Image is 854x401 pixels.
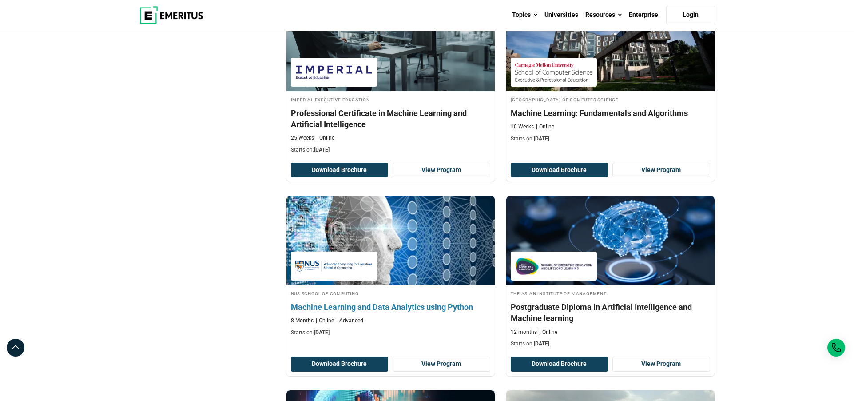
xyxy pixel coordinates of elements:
p: Starts on: [291,329,490,337]
img: NUS School of Computing [295,256,373,276]
p: Online [536,123,554,131]
h4: Machine Learning and Data Analytics using Python [291,301,490,313]
p: Starts on: [291,146,490,154]
span: [DATE] [314,329,330,336]
h4: NUS School of Computing [291,289,490,297]
img: Machine Learning and Data Analytics using Python | Online AI and Machine Learning Course [276,192,505,289]
p: 25 Weeks [291,134,314,142]
p: Starts on: [511,135,710,143]
h4: Machine Learning: Fundamentals and Algorithms [511,108,710,119]
h4: [GEOGRAPHIC_DATA] of Computer Science [511,96,710,103]
a: Login [666,6,715,24]
a: View Program [393,357,490,372]
img: Carnegie Mellon University School of Computer Science [515,62,592,82]
img: Machine Learning: Fundamentals and Algorithms | Online AI and Machine Learning Course [506,2,715,91]
p: 8 Months [291,317,314,325]
a: AI and Machine Learning Course by The Asian Institute of Management - September 30, 2025 The Asia... [506,196,715,352]
p: Online [316,317,334,325]
p: Online [539,329,557,336]
img: Professional Certificate in Machine Learning and Artificial Intelligence | Online AI and Machine ... [286,2,495,91]
span: [DATE] [534,136,549,142]
a: AI and Machine Learning Course by NUS School of Computing - September 30, 2025 NUS School of Comp... [286,196,495,341]
a: AI and Machine Learning Course by Carnegie Mellon University School of Computer Science - May 21,... [506,2,715,147]
img: Imperial Executive Education [295,62,373,82]
a: View Program [393,163,490,178]
h4: Postgraduate Diploma in Artificial Intelligence and Machine learning [511,301,710,324]
p: 12 months [511,329,537,336]
span: [DATE] [534,341,549,347]
p: Online [316,134,334,142]
button: Download Brochure [291,163,389,178]
h4: The Asian Institute of Management [511,289,710,297]
a: View Program [612,163,710,178]
p: 10 Weeks [511,123,534,131]
h4: Professional Certificate in Machine Learning and Artificial Intelligence [291,108,490,130]
a: AI and Machine Learning Course by Imperial Executive Education - August 21, 2025 Imperial Executi... [286,2,495,158]
button: Download Brochure [291,357,389,372]
p: Starts on: [511,340,710,348]
a: View Program [612,357,710,372]
img: Postgraduate Diploma in Artificial Intelligence and Machine learning | Online AI and Machine Lear... [506,196,715,285]
button: Download Brochure [511,163,608,178]
button: Download Brochure [511,357,608,372]
img: The Asian Institute of Management [515,256,592,276]
span: [DATE] [314,147,330,153]
p: Advanced [336,317,363,325]
h4: Imperial Executive Education [291,96,490,103]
